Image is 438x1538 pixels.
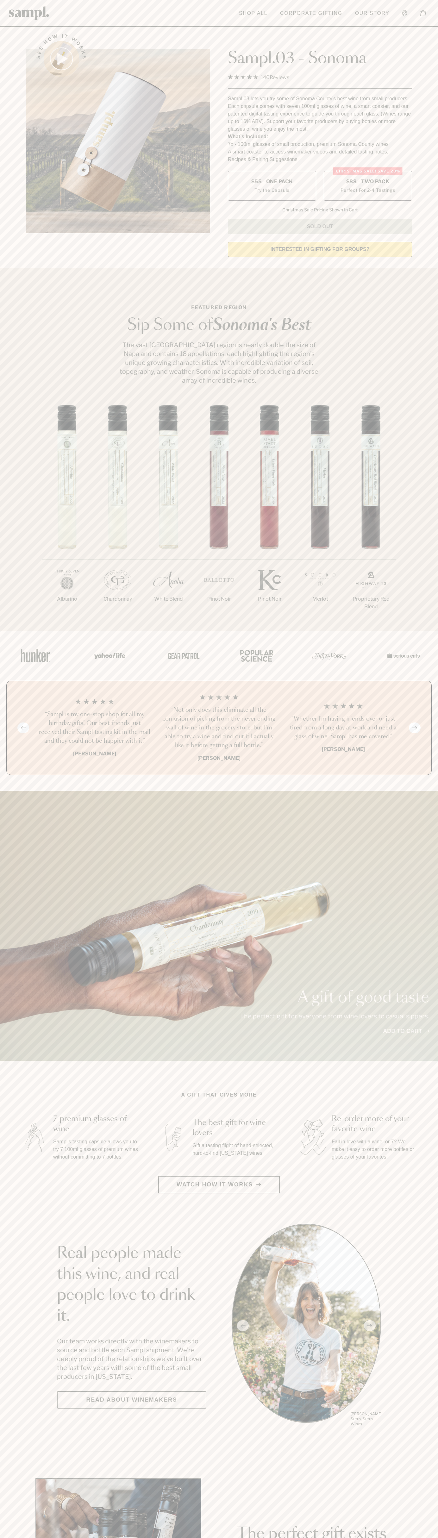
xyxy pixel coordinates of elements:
li: 6 / 7 [295,405,346,623]
img: Sampl.03 - Sonoma [26,49,210,233]
h3: “Whether I'm having friends over or just tired from a long day at work and need a glass of wine, ... [286,715,400,741]
h3: Re-order more of your favorite wine [332,1114,418,1134]
li: 4 / 7 [194,405,244,623]
small: Try the Capsule [254,187,290,193]
img: Sampl logo [9,6,49,20]
h1: Sampl.03 - Sonoma [228,49,412,68]
h3: 7 premium glasses of wine [53,1114,139,1134]
div: slide 1 [232,1224,381,1428]
p: Merlot [295,595,346,603]
span: Reviews [270,74,289,80]
p: Sampl's tasting capsule allows you to try 7 100ml glasses of premium wines without committing to ... [53,1138,139,1161]
a: Shop All [236,6,271,20]
a: Corporate Gifting [277,6,346,20]
p: Pinot Noir [244,595,295,603]
ul: carousel [232,1224,381,1428]
li: A smart coaster to access winemaker videos and detailed tasting notes. [228,148,412,156]
img: Artboard_1_c8cd28af-0030-4af1-819c-248e302c7f06_x450.png [16,642,54,669]
a: Our Story [352,6,393,20]
p: Fall in love with a wine, or 7? We make it easy to order more bottles or glasses of your favorites. [332,1138,418,1161]
p: Gift a tasting flight of hand-selected, hard-to-find [US_STATE] wines. [192,1142,278,1157]
img: Artboard_7_5b34974b-f019-449e-91fb-745f8d0877ee_x450.png [384,642,422,669]
em: Sonoma's Best [213,318,311,333]
p: A gift of good taste [240,990,429,1005]
li: 5 / 7 [244,405,295,623]
li: 7x - 100ml glasses of small production, premium Sonoma County wines [228,141,412,148]
b: [PERSON_NAME] [73,751,116,757]
li: 3 / 7 [143,405,194,623]
p: Featured Region [118,304,320,311]
small: Perfect For 2-4 Tastings [341,187,395,193]
li: 7 / 7 [346,405,396,631]
a: Read about Winemakers [57,1391,206,1409]
p: [PERSON_NAME] Sutro, Sutro Wines [351,1411,381,1427]
div: 140Reviews [228,73,289,82]
h3: The best gift for wine lovers [192,1118,278,1138]
h2: Real people made this wine, and real people love to drink it. [57,1243,206,1327]
p: Chardonnay [92,595,143,603]
p: Albarino [42,595,92,603]
a: Add to cart [383,1027,429,1035]
div: Sampl.03 lets you try some of Sonoma County's best wine from small producers. Each capsule comes ... [228,95,412,133]
span: $88 - Two Pack [346,178,390,185]
li: Recipes & Pairing Suggestions [228,156,412,163]
p: Proprietary Red Blend [346,595,396,610]
p: The perfect gift for everyone from wine lovers to casual sippers. [240,1012,429,1021]
li: 1 / 7 [42,405,92,623]
li: 1 / 4 [38,694,152,762]
span: $55 - One Pack [251,178,293,185]
p: Pinot Noir [194,595,244,603]
img: Artboard_5_7fdae55a-36fd-43f7-8bfd-f74a06a2878e_x450.png [163,642,201,669]
p: Our team works directly with the winemakers to source and bottle each Sampl shipment. We’re deepl... [57,1337,206,1381]
button: Sold Out [228,219,412,234]
p: The vast [GEOGRAPHIC_DATA] region is nearly double the size of Napa and contains 18 appellations,... [118,341,320,385]
span: 140 [261,74,270,80]
img: Artboard_6_04f9a106-072f-468a-bdd7-f11783b05722_x450.png [90,642,128,669]
button: Previous slide [17,722,29,733]
li: 2 / 7 [92,405,143,623]
b: [PERSON_NAME] [197,755,241,761]
img: Artboard_3_0b291449-6e8c-4d07-b2c2-3f3601a19cd1_x450.png [310,642,348,669]
img: Artboard_4_28b4d326-c26e-48f9-9c80-911f17d6414e_x450.png [237,642,275,669]
strong: What’s Included: [228,134,268,139]
h2: A gift that gives more [181,1091,257,1099]
a: interested in gifting for groups? [228,242,412,257]
p: White Blend [143,595,194,603]
button: Watch how it works [158,1176,280,1193]
h3: “Not only does this eliminate all the confusion of picking from the never ending wall of wine in ... [162,706,276,750]
button: See how it works [44,41,79,77]
li: 2 / 4 [162,694,276,762]
h2: Sip Some of [118,318,320,333]
li: Christmas Sale Pricing Shown In Cart [279,207,361,213]
li: 3 / 4 [286,694,400,762]
h3: “Sampl is my one-stop shop for all my birthday gifts! Our best friends just received their Sampl ... [38,710,152,746]
div: Christmas SALE! Save 20% [333,167,403,175]
b: [PERSON_NAME] [322,746,365,752]
button: Next slide [409,722,421,733]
